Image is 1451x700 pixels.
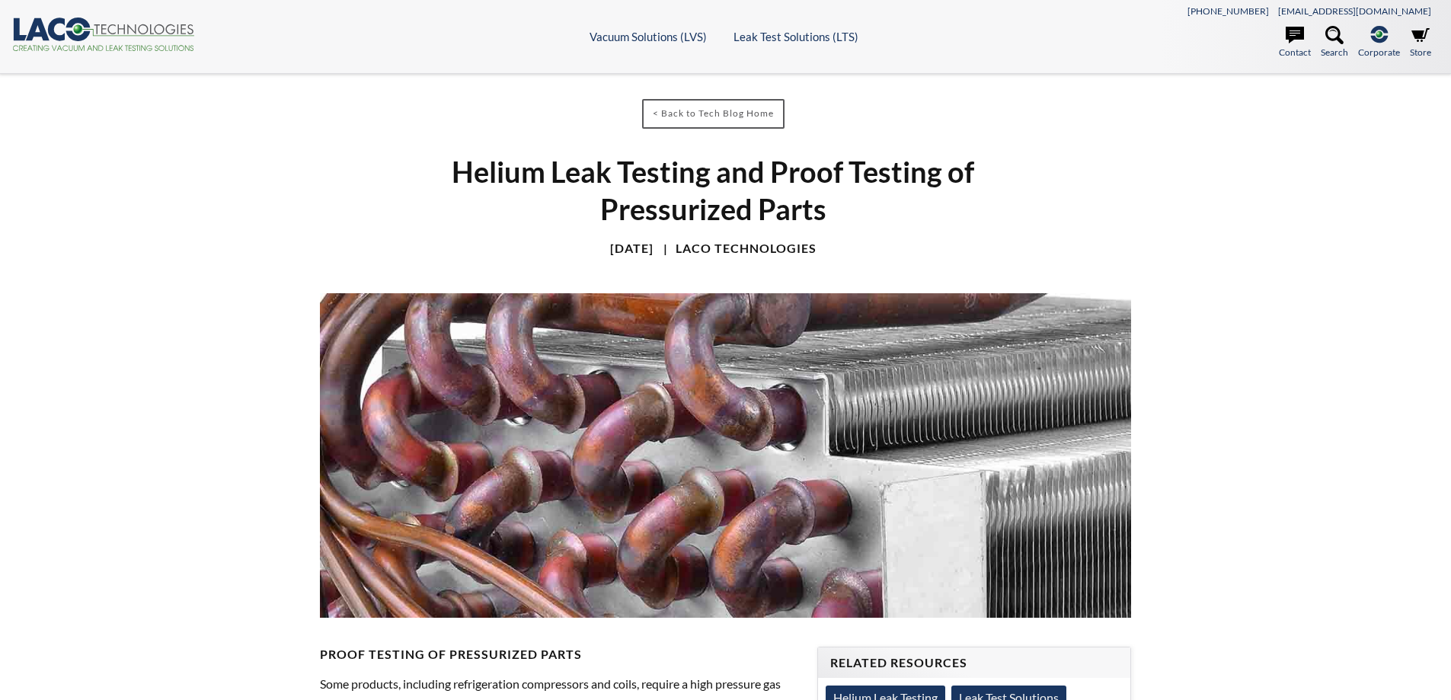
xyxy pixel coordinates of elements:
a: [EMAIL_ADDRESS][DOMAIN_NAME] [1278,5,1431,17]
h1: Helium Leak Testing and Proof Testing of Pressurized Parts [443,153,983,229]
h4: [DATE] [610,241,654,257]
a: < Back to Tech Blog Home [642,99,785,129]
span: Corporate [1358,45,1400,59]
a: Vacuum Solutions (LVS) [590,30,707,43]
a: Contact [1279,26,1311,59]
a: Store [1410,26,1431,59]
a: Leak Test Solutions (LTS) [733,30,858,43]
h4: Proof Testing of Pressurized Parts [320,647,800,663]
a: Search [1321,26,1348,59]
h4: Related Resources [830,655,1118,671]
a: [PHONE_NUMBER] [1187,5,1269,17]
h4: LACO Technologies [656,241,817,257]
